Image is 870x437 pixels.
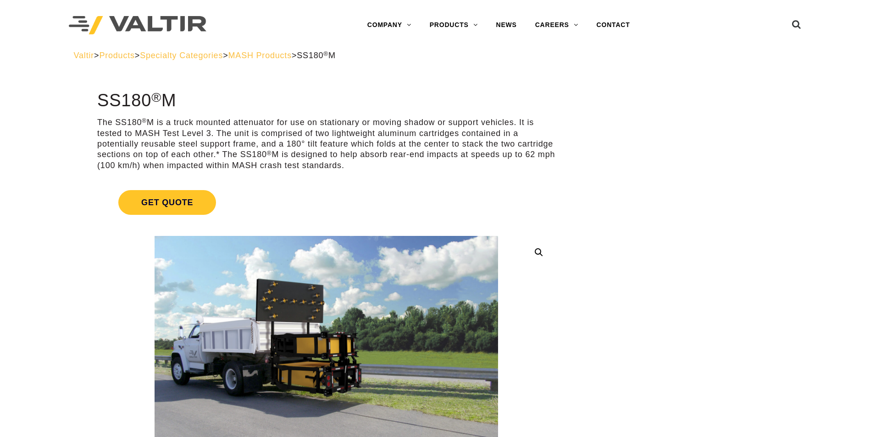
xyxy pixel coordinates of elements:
[228,51,292,60] a: MASH Products
[99,51,134,60] a: Products
[97,179,555,226] a: Get Quote
[118,190,216,215] span: Get Quote
[74,51,94,60] a: Valtir
[421,16,487,34] a: PRODUCTS
[151,90,161,104] sup: ®
[140,51,223,60] a: Specialty Categories
[358,16,421,34] a: COMPANY
[323,50,328,57] sup: ®
[526,16,587,34] a: CAREERS
[142,117,147,124] sup: ®
[69,16,206,35] img: Valtir
[97,117,555,171] p: The SS180 M is a truck mounted attenuator for use on stationary or moving shadow or support vehic...
[74,50,797,61] div: > > > >
[97,91,555,110] h1: SS180 M
[587,16,639,34] a: CONTACT
[297,51,336,60] span: SS180 M
[487,16,526,34] a: NEWS
[267,150,272,157] sup: ®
